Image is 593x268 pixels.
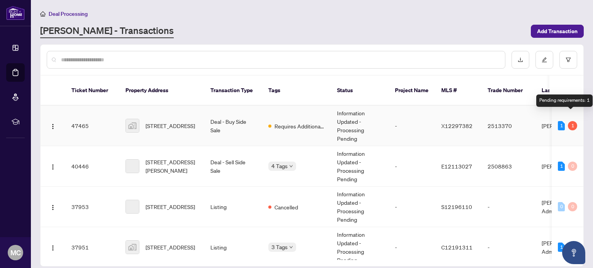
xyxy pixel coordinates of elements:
[262,76,331,106] th: Tags
[146,243,195,251] span: [STREET_ADDRESS]
[566,57,571,62] span: filter
[40,11,46,17] span: home
[50,204,56,211] img: Logo
[331,76,389,106] th: Status
[389,76,435,106] th: Project Name
[289,164,293,168] span: down
[535,51,553,69] button: edit
[537,25,578,37] span: Add Transaction
[481,187,535,227] td: -
[389,227,435,268] td: -
[331,146,389,187] td: Information Updated - Processing Pending
[559,51,577,69] button: filter
[558,162,565,171] div: 1
[531,25,584,38] button: Add Transaction
[50,123,56,130] img: Logo
[558,243,565,252] div: 1
[65,187,119,227] td: 37953
[441,244,473,251] span: C12191311
[562,241,585,264] button: Open asap
[271,243,288,251] span: 3 Tags
[65,76,119,106] th: Ticket Number
[204,106,262,146] td: Deal - Buy Side Sale
[558,202,565,211] div: 0
[47,241,59,253] button: Logo
[568,162,577,171] div: 0
[558,121,565,130] div: 1
[50,245,56,251] img: Logo
[512,51,529,69] button: download
[331,227,389,268] td: Information Updated - Processing Pending
[65,106,119,146] td: 47465
[481,76,535,106] th: Trade Number
[126,241,139,254] img: thumbnail-img
[481,106,535,146] td: 2513370
[542,57,547,62] span: edit
[49,10,88,17] span: Deal Processing
[204,227,262,268] td: Listing
[274,122,325,130] span: Requires Additional Docs
[65,227,119,268] td: 37951
[126,119,139,132] img: thumbnail-img
[204,146,262,187] td: Deal - Sell Side Sale
[50,164,56,170] img: Logo
[389,146,435,187] td: -
[289,245,293,249] span: down
[435,76,481,106] th: MLS #
[146,158,198,175] span: [STREET_ADDRESS][PERSON_NAME]
[65,146,119,187] td: 40446
[481,227,535,268] td: -
[146,121,195,130] span: [STREET_ADDRESS]
[568,202,577,211] div: 0
[389,187,435,227] td: -
[389,106,435,146] td: -
[119,76,204,106] th: Property Address
[568,121,577,130] div: 1
[274,203,298,211] span: Cancelled
[47,160,59,172] button: Logo
[40,24,174,38] a: [PERSON_NAME] - Transactions
[441,163,472,170] span: E12113027
[441,122,473,129] span: X12297382
[271,162,288,170] span: 4 Tags
[146,202,195,211] span: [STREET_ADDRESS]
[10,247,21,258] span: MC
[47,201,59,213] button: Logo
[331,106,389,146] td: Information Updated - Processing Pending
[204,187,262,227] td: Listing
[204,76,262,106] th: Transaction Type
[47,120,59,132] button: Logo
[536,94,593,107] div: Pending requirements: 1
[518,57,523,62] span: download
[331,187,389,227] td: Information Updated - Processing Pending
[441,203,472,210] span: S12196110
[6,6,25,20] img: logo
[481,146,535,187] td: 2508863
